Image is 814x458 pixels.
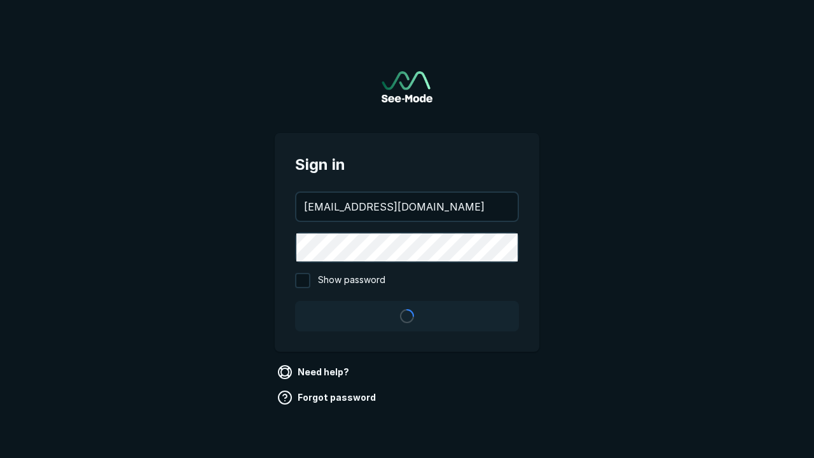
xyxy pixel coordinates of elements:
span: Show password [318,273,385,288]
img: See-Mode Logo [382,71,432,102]
a: Forgot password [275,387,381,408]
a: Go to sign in [382,71,432,102]
span: Sign in [295,153,519,176]
a: Need help? [275,362,354,382]
input: your@email.com [296,193,518,221]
